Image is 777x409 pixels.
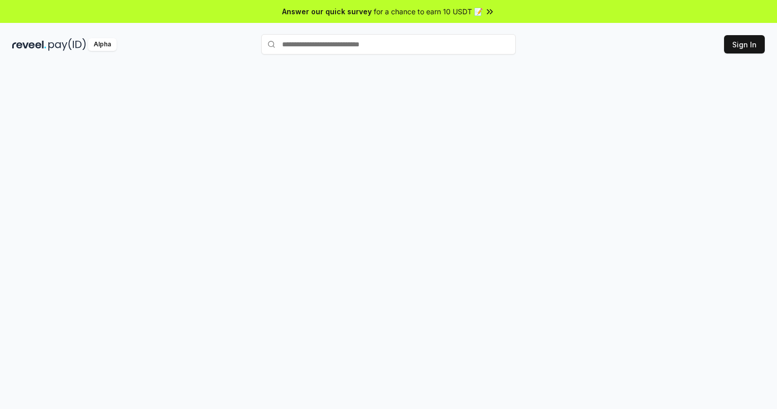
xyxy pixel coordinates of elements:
span: for a chance to earn 10 USDT 📝 [374,6,483,17]
div: Alpha [88,38,117,51]
span: Answer our quick survey [282,6,372,17]
img: pay_id [48,38,86,51]
button: Sign In [724,35,765,53]
img: reveel_dark [12,38,46,51]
